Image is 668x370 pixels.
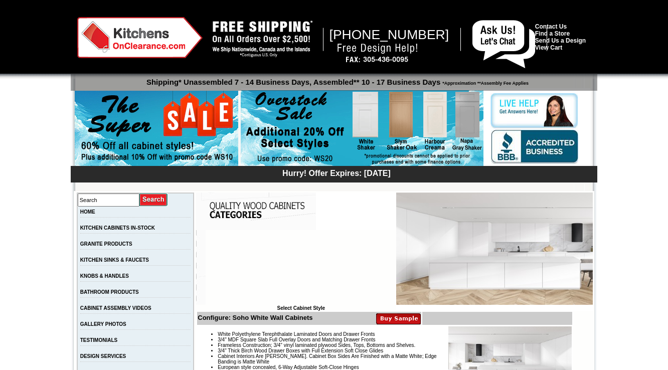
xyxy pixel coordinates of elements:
a: KITCHEN SINKS & FAUCETS [80,257,149,263]
b: Configure: Soho White Wall Cabinets [198,314,312,321]
span: European style concealed, 6-Way Adjustable Soft-Close Hinges [218,364,359,370]
iframe: Browser incompatible [206,230,396,305]
img: Soho White [396,193,593,305]
a: View Cart [535,44,562,51]
a: GALLERY PHOTOS [80,321,126,327]
a: Find a Store [535,30,570,37]
input: Submit [139,193,168,207]
span: *Approximation **Assembly Fee Applies [440,78,529,86]
p: Shipping* Unassembled 7 - 14 Business Days, Assembled** 10 - 17 Business Days [76,73,597,86]
a: DESIGN SERVICES [80,353,126,359]
img: Kitchens on Clearance Logo [77,17,203,58]
span: White Polyethylene Terephthalate Laminated Doors and Drawer Fronts [218,331,375,337]
a: TESTIMONIALS [80,337,117,343]
a: CABINET ASSEMBLY VIDEOS [80,305,151,311]
div: Hurry! Offer Expires: [DATE] [76,167,597,178]
a: Send Us a Design [535,37,586,44]
span: [PHONE_NUMBER] [329,27,449,42]
a: HOME [80,209,95,215]
a: Contact Us [535,23,567,30]
b: Select Cabinet Style [277,305,325,311]
span: 3/4" Thick Birch Wood Drawer Boxes with Full Extension Soft Close Glides [218,348,383,353]
a: KNOBS & HANDLES [80,273,129,279]
a: BATHROOM PRODUCTS [80,289,139,295]
a: GRANITE PRODUCTS [80,241,132,247]
a: KITCHEN CABINETS IN-STOCK [80,225,155,231]
span: Frameless Construction; 3/4" vinyl laminated plywood Sides, Tops, Bottoms and Shelves. [218,342,415,348]
span: 3/4" MDF Square Slab Full Overlay Doors and Matching Drawer Fronts [218,337,375,342]
span: Cabinet Interiors Are [PERSON_NAME]. Cabinet Box Sides Are Finished with a Matte White; Edge Band... [218,353,436,364]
